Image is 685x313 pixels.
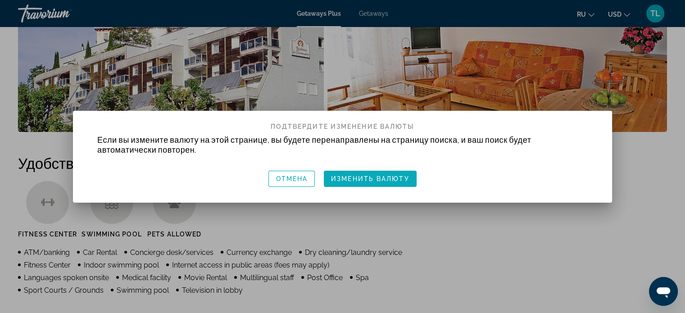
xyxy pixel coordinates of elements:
[331,175,409,182] span: Изменить валюту
[649,277,678,306] iframe: Кнопка запуска окна обмена сообщениями
[276,175,308,182] span: Отмена
[97,135,588,154] p: Если вы измените валюту на этой странице, вы будете перенаправлены на страницу поиска, и ваш поис...
[268,171,315,187] button: Отмена
[86,111,599,134] h2: Подтвердите изменение валюты
[324,171,417,187] button: Изменить валюту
